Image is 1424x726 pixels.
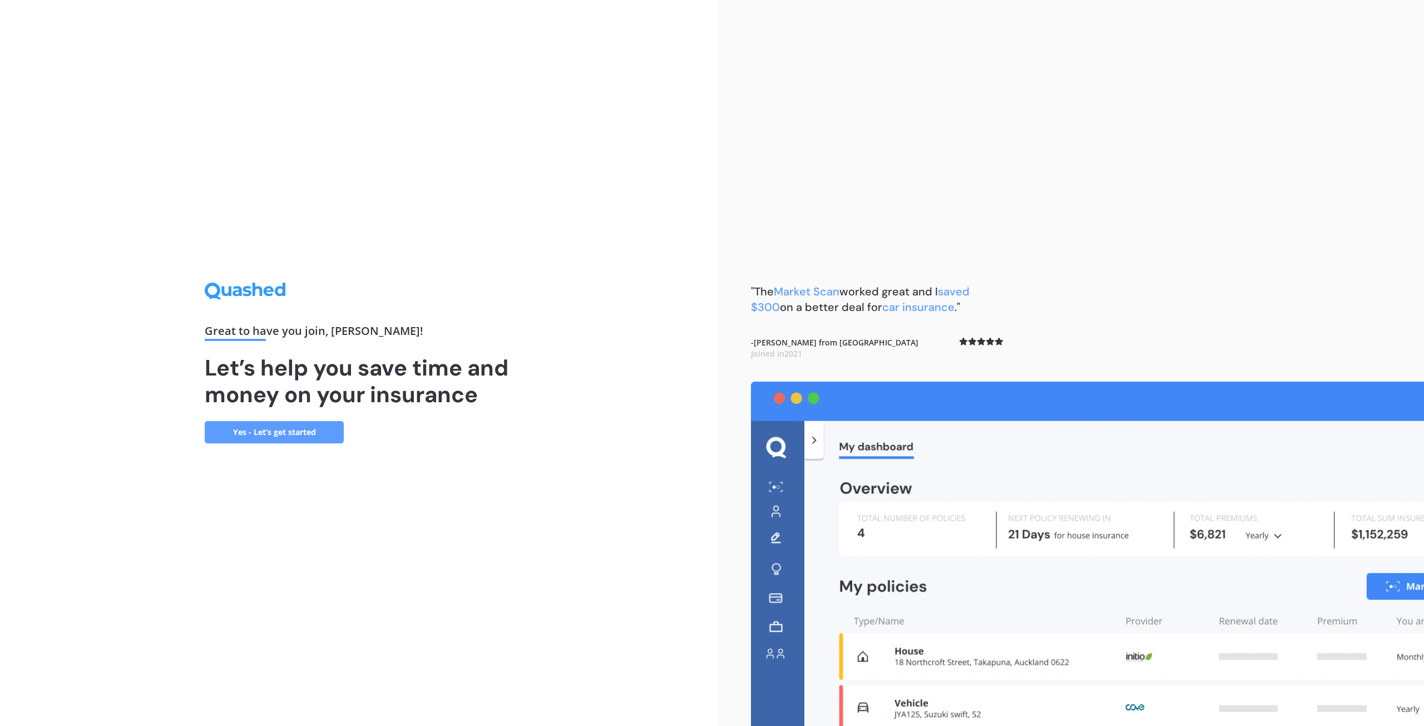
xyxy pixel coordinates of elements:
span: Joined in 2021 [751,348,802,359]
span: saved $300 [751,284,970,314]
img: dashboard.webp [751,382,1424,726]
span: car insurance [882,300,955,314]
a: Yes - Let’s get started [205,421,344,443]
h1: Let’s help you save time and money on your insurance [205,354,513,408]
b: - [PERSON_NAME] from [GEOGRAPHIC_DATA] [751,337,918,359]
div: Great to have you join , [PERSON_NAME] ! [205,325,513,341]
span: Market Scan [774,284,839,299]
b: "The worked great and I on a better deal for ." [751,284,970,314]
